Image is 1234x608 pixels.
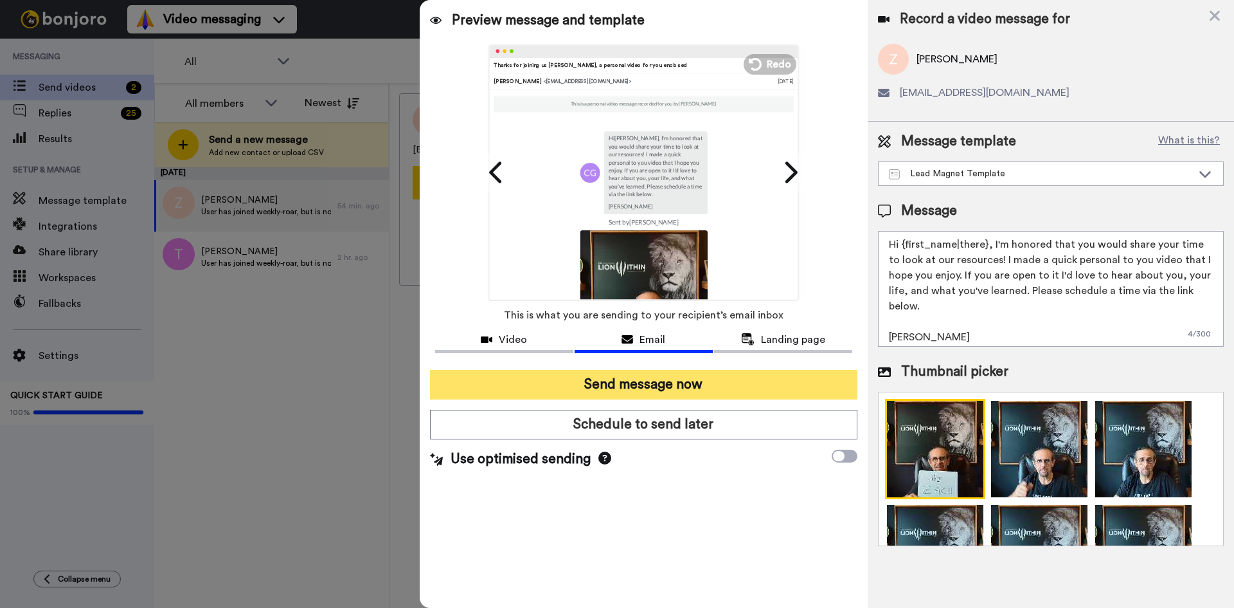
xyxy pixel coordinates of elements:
img: 9k= [989,399,1089,499]
img: cg.png [580,163,600,183]
span: This is what you are sending to your recipient’s email inbox [504,301,783,329]
p: This is a personal video message recorded for you by [PERSON_NAME] [571,101,717,107]
span: Thumbnail picker [901,362,1008,382]
span: Message template [901,132,1016,151]
img: 9k= [1093,503,1194,603]
td: Sent by [PERSON_NAME] [580,214,707,230]
span: Message [901,201,957,221]
span: Email [639,332,665,347]
img: 2Q== [1093,399,1194,499]
p: [PERSON_NAME] [609,202,702,210]
div: [PERSON_NAME] [494,77,778,85]
span: [EMAIL_ADDRESS][DOMAIN_NAME] [900,85,1069,100]
span: Video [499,332,527,347]
img: Z [885,503,985,603]
img: 9k= [989,503,1089,603]
img: Message-temps.svg [889,169,900,180]
button: Schedule to send later [430,410,857,439]
span: Landing page [761,332,825,347]
span: Use optimised sending [451,450,591,469]
p: Hi [PERSON_NAME] , I'm honored that you would share your time to look at our resources! I made a ... [609,134,702,198]
div: [DATE] [777,77,793,85]
img: Z [580,230,707,357]
textarea: Hi {first_name|there}, I'm honored that you would share your time to look at our resources! I mad... [878,231,1224,347]
button: What is this? [1154,132,1224,151]
div: Lead Magnet Template [889,167,1192,180]
button: Send message now [430,370,857,400]
img: 9k= [885,399,985,499]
